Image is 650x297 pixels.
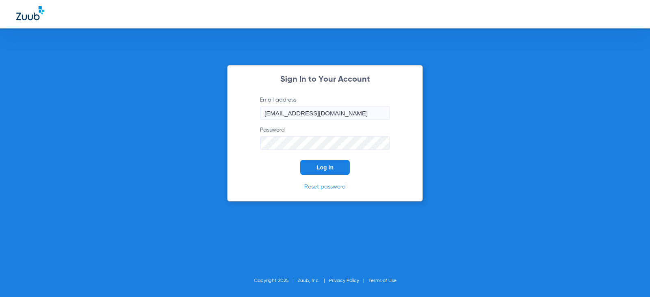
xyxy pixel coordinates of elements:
[316,164,334,171] span: Log In
[300,160,350,175] button: Log In
[304,184,346,190] a: Reset password
[254,277,298,285] li: Copyright 2025
[329,278,359,283] a: Privacy Policy
[248,76,402,84] h2: Sign In to Your Account
[260,106,390,120] input: Email address
[298,277,329,285] li: Zuub, Inc.
[368,278,396,283] a: Terms of Use
[260,96,390,120] label: Email address
[16,6,44,20] img: Zuub Logo
[260,126,390,150] label: Password
[260,136,390,150] input: Password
